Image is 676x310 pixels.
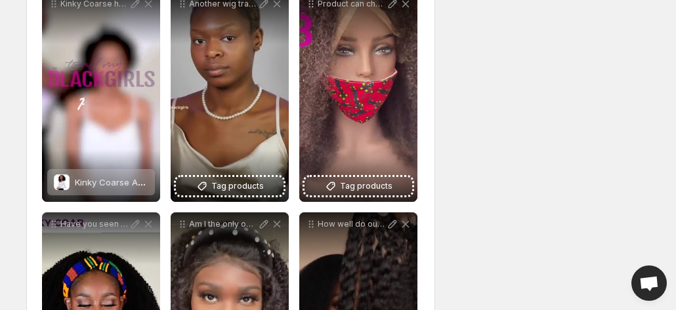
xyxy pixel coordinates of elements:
[340,180,392,193] span: Tag products
[631,265,667,301] a: Open chat
[60,219,129,229] p: Have you seen the full extent of our Headband Wig collection Check out our pieces incorporating o...
[318,219,386,229] p: How well do our kinky straight clip ins blend into loaferette natural hair Shop our range of clip...
[305,177,412,195] button: Tag products
[176,177,284,195] button: Tag products
[211,180,264,193] span: Tag products
[189,219,257,229] p: Am I the only one thats getting Bridgerton vibes from the Kinky Curls Lace Wig and headband combo...
[75,177,213,187] span: Kinky Coarse Afro Headband Wig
